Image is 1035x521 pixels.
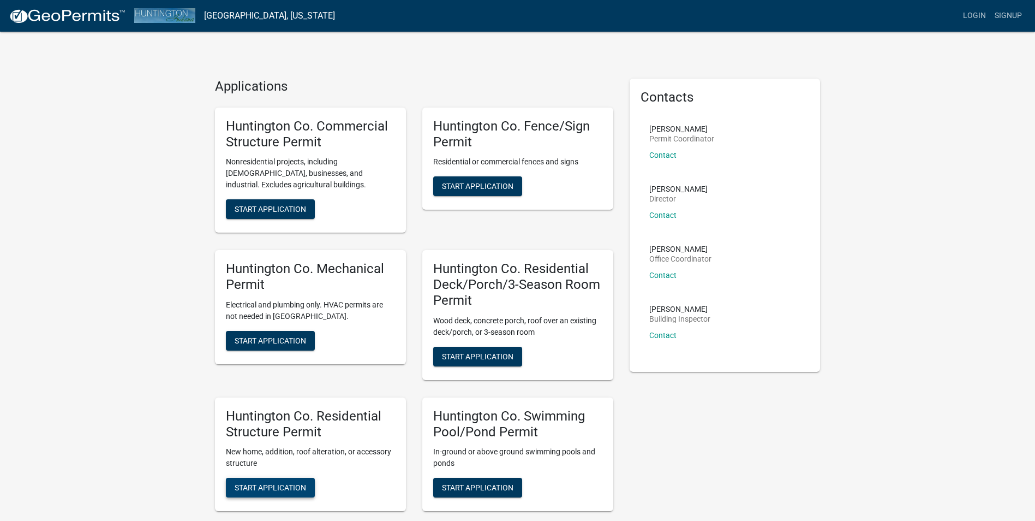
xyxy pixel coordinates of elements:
span: Start Application [235,336,306,345]
p: Permit Coordinator [649,135,714,143]
button: Start Application [226,199,315,219]
a: Contact [649,271,677,280]
wm-workflow-list-section: Applications [215,79,613,520]
h5: Huntington Co. Mechanical Permit [226,261,395,293]
a: Contact [649,211,677,220]
a: Contact [649,151,677,159]
h5: Contacts [641,90,810,105]
p: Office Coordinator [649,255,711,263]
button: Start Application [433,347,522,366]
p: [PERSON_NAME] [649,185,708,193]
p: [PERSON_NAME] [649,125,714,133]
p: [PERSON_NAME] [649,245,711,253]
span: Start Application [235,205,306,214]
p: Director [649,195,708,203]
p: Electrical and plumbing only. HVAC permits are not needed in [GEOGRAPHIC_DATA]. [226,299,395,322]
h4: Applications [215,79,613,94]
h5: Huntington Co. Swimming Pool/Pond Permit [433,408,602,440]
p: Residential or commercial fences and signs [433,156,602,168]
img: Huntington County, Indiana [134,8,195,23]
p: Nonresidential projects, including [DEMOGRAPHIC_DATA], businesses, and industrial. Excludes agric... [226,156,395,191]
a: Login [959,5,990,26]
button: Start Application [433,478,522,498]
span: Start Application [442,352,513,360]
h5: Huntington Co. Residential Structure Permit [226,408,395,440]
p: New home, addition, roof alteration, or accessory structure [226,446,395,469]
button: Start Application [226,478,315,498]
a: Contact [649,331,677,340]
span: Start Application [442,483,513,492]
a: Signup [990,5,1026,26]
p: Building Inspector [649,315,710,323]
span: Start Application [442,182,513,191]
button: Start Application [433,176,522,196]
h5: Huntington Co. Residential Deck/Porch/3-Season Room Permit [433,261,602,308]
button: Start Application [226,331,315,351]
p: In-ground or above ground swimming pools and ponds [433,446,602,469]
p: [PERSON_NAME] [649,305,710,313]
p: Wood deck, concrete porch, roof over an existing deck/porch, or 3-season room [433,315,602,338]
span: Start Application [235,483,306,492]
h5: Huntington Co. Fence/Sign Permit [433,119,602,150]
a: [GEOGRAPHIC_DATA], [US_STATE] [204,7,335,25]
h5: Huntington Co. Commercial Structure Permit [226,119,395,150]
